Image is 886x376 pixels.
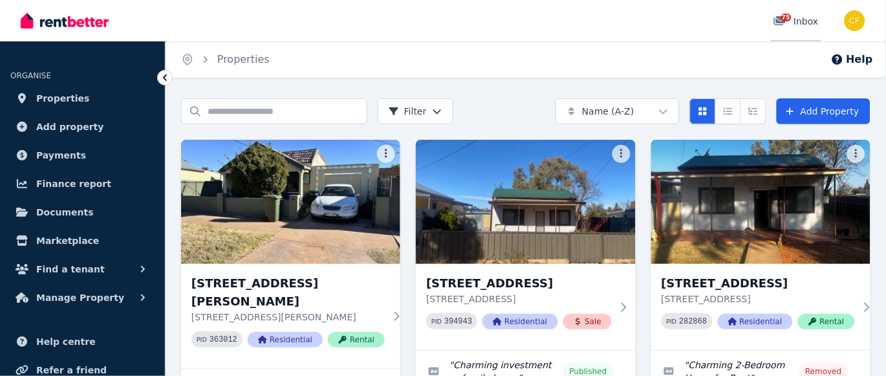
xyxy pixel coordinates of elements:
[36,148,86,163] span: Payments
[36,176,111,192] span: Finance report
[21,11,109,30] img: RentBetter
[378,98,453,124] button: Filter
[690,98,766,124] div: View options
[36,334,96,349] span: Help centre
[36,205,94,220] span: Documents
[582,105,634,118] span: Name (A-Z)
[10,85,155,111] a: Properties
[389,105,427,118] span: Filter
[10,285,155,311] button: Manage Property
[181,140,400,264] img: 106 Beryl St, Broken Hill
[197,336,207,343] small: PID
[662,293,855,305] p: [STREET_ADDRESS]
[740,98,766,124] button: Expanded list view
[191,274,385,311] h3: [STREET_ADDRESS][PERSON_NAME]
[416,140,635,264] img: 161 Cornish St, Broken Hill
[36,290,124,305] span: Manage Property
[845,10,865,31] img: Christos Fassoulidis
[36,91,90,106] span: Properties
[798,314,855,329] span: Rental
[444,317,472,326] code: 394943
[36,233,99,249] span: Marketplace
[651,140,870,264] img: 161 Cornish Street, Broken Hill
[680,317,708,326] code: 282868
[426,293,612,305] p: [STREET_ADDRESS]
[328,332,385,348] span: Rental
[777,98,870,124] a: Add Property
[651,140,870,350] a: 161 Cornish Street, Broken Hill[STREET_ADDRESS][STREET_ADDRESS]PID 282868ResidentialRental
[426,274,612,293] h3: [STREET_ADDRESS]
[563,314,612,329] span: Sale
[36,261,105,277] span: Find a tenant
[377,145,395,163] button: More options
[191,311,385,324] p: [STREET_ADDRESS][PERSON_NAME]
[612,145,631,163] button: More options
[831,52,873,67] button: Help
[667,318,677,325] small: PID
[482,314,557,329] span: Residential
[416,140,635,350] a: 161 Cornish St, Broken Hill[STREET_ADDRESS][STREET_ADDRESS]PID 394943ResidentialSale
[10,142,155,168] a: Payments
[431,318,442,325] small: PID
[210,335,237,344] code: 363012
[847,145,865,163] button: More options
[10,71,51,80] span: ORGANISE
[10,256,155,282] button: Find a tenant
[781,14,792,21] span: 75
[166,41,285,78] nav: Breadcrumb
[10,228,155,254] a: Marketplace
[718,314,793,329] span: Residential
[10,199,155,225] a: Documents
[690,98,716,124] button: Card view
[10,114,155,140] a: Add property
[181,140,400,368] a: 106 Beryl St, Broken Hill[STREET_ADDRESS][PERSON_NAME][STREET_ADDRESS][PERSON_NAME]PID 363012Resi...
[36,119,104,135] span: Add property
[556,98,680,124] button: Name (A-Z)
[773,15,819,28] div: Inbox
[662,274,855,293] h3: [STREET_ADDRESS]
[217,53,270,65] a: Properties
[10,171,155,197] a: Finance report
[715,98,741,124] button: Compact list view
[10,329,155,355] a: Help centre
[248,332,323,348] span: Residential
